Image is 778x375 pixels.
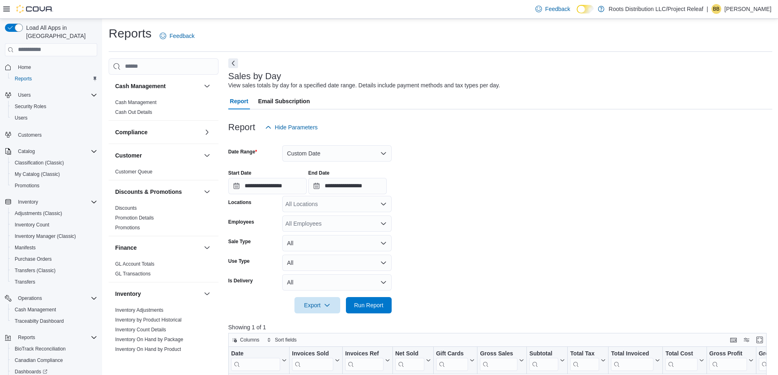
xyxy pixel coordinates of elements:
span: Security Roles [15,103,46,110]
div: Net Sold [395,350,424,358]
button: Security Roles [8,101,100,112]
a: Manifests [11,243,39,253]
span: Users [18,92,31,98]
span: Home [18,64,31,71]
a: Cash Out Details [115,109,152,115]
span: Feedback [545,5,570,13]
h1: Reports [109,25,152,42]
button: Open list of options [380,220,387,227]
button: Catalog [15,146,38,156]
button: Discounts & Promotions [115,188,201,196]
span: Traceabilty Dashboard [11,316,97,326]
button: Gift Cards [436,350,475,371]
div: Invoices Ref [345,350,383,371]
button: Finance [115,244,201,252]
button: Customer [115,151,201,160]
button: Users [15,90,34,100]
a: Cash Management [11,305,59,315]
a: Users [11,113,31,123]
button: Inventory [15,197,41,207]
span: BioTrack Reconciliation [11,344,97,354]
label: Use Type [228,258,250,264]
button: Transfers [8,276,100,288]
span: Transfers (Classic) [15,267,56,274]
button: Invoices Ref [345,350,390,371]
button: Operations [15,293,45,303]
span: Inventory On Hand by Package [115,336,183,343]
span: Operations [15,293,97,303]
span: Customer Queue [115,169,152,175]
span: Inventory Count Details [115,326,166,333]
span: Manifests [11,243,97,253]
button: Customer [202,151,212,160]
h3: Sales by Day [228,71,281,81]
span: Catalog [18,148,35,155]
span: GL Account Totals [115,261,154,267]
a: Adjustments (Classic) [11,209,65,218]
button: Cash Management [202,81,212,91]
button: Total Cost [665,350,704,371]
div: Gift Cards [436,350,468,358]
h3: Customer [115,151,142,160]
span: Promotions [11,181,97,191]
a: Inventory Count [11,220,53,230]
div: Gift Card Sales [436,350,468,371]
a: Inventory Manager (Classic) [11,231,79,241]
span: Transfers [15,279,35,285]
span: GL Transactions [115,271,151,277]
button: Cash Management [115,82,201,90]
div: Total Invoiced [611,350,653,371]
span: Reports [15,333,97,342]
p: Roots Distribution LLC/Project Releaf [609,4,703,14]
div: Gross Profit [709,350,747,358]
div: Cash Management [109,98,218,120]
span: Inventory Manager (Classic) [15,233,76,240]
span: Inventory Adjustments [115,307,163,313]
span: Dashboards [15,368,47,375]
button: Display options [742,335,751,345]
h3: Report [228,122,255,132]
label: Employees [228,219,254,225]
a: My Catalog (Classic) [11,169,63,179]
button: Inventory [202,289,212,299]
button: Operations [2,293,100,304]
p: Showing 1 of 1 [228,323,772,331]
span: Sort fields [275,337,296,343]
button: Home [2,61,100,73]
button: Promotions [8,180,100,191]
input: Press the down key to open a popover containing a calendar. [308,178,387,194]
label: Start Date [228,170,252,176]
button: Discounts & Promotions [202,187,212,197]
h3: Finance [115,244,137,252]
button: Inventory Count [8,219,100,231]
a: Purchase Orders [11,254,55,264]
a: Reports [11,74,35,84]
button: Reports [8,73,100,84]
span: Reports [18,334,35,341]
button: Open list of options [380,201,387,207]
a: Inventory Adjustments [115,307,163,313]
button: Transfers (Classic) [8,265,100,276]
span: Customers [15,129,97,140]
button: Keyboard shortcuts [729,335,738,345]
a: Inventory by Product Historical [115,317,182,323]
button: My Catalog (Classic) [8,169,100,180]
button: Classification (Classic) [8,157,100,169]
h3: Discounts & Promotions [115,188,182,196]
span: Inventory Count [15,222,49,228]
span: Load All Apps in [GEOGRAPHIC_DATA] [23,24,97,40]
button: Canadian Compliance [8,355,100,366]
span: Promotions [115,224,140,231]
p: | [707,4,708,14]
button: Inventory [115,290,201,298]
span: Purchase Orders [11,254,97,264]
label: End Date [308,170,330,176]
div: Finance [109,259,218,282]
span: Feedback [169,32,194,40]
span: Hide Parameters [275,123,318,131]
a: Canadian Compliance [11,355,66,365]
div: Total Cost [665,350,697,358]
input: Press the down key to open a popover containing a calendar. [228,178,307,194]
a: Inventory On Hand by Product [115,346,181,352]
